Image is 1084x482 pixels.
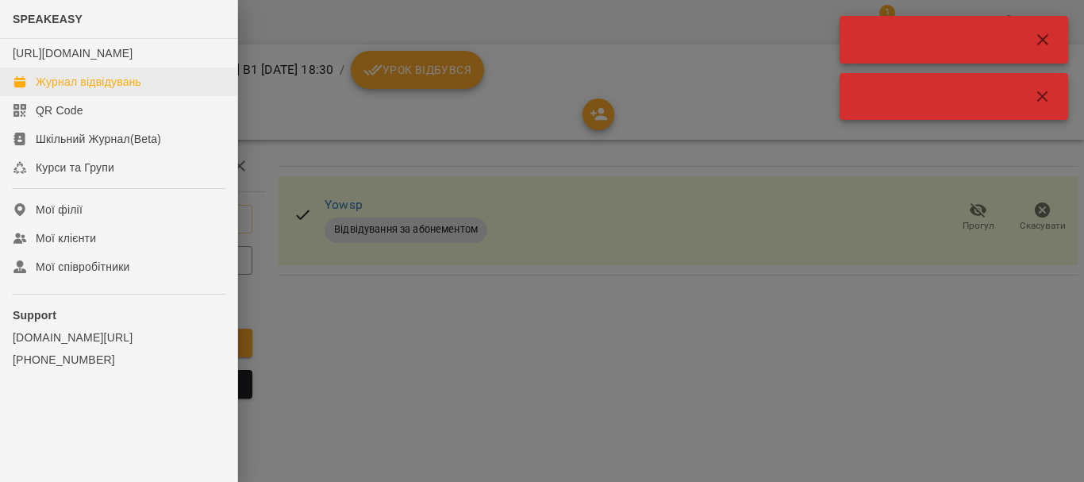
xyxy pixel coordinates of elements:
[13,13,83,25] span: SPEAKEASY
[13,47,133,60] a: [URL][DOMAIN_NAME]
[36,74,141,90] div: Журнал відвідувань
[13,330,225,345] a: [DOMAIN_NAME][URL]
[36,202,83,218] div: Мої філії
[13,352,225,368] a: [PHONE_NUMBER]
[36,230,96,246] div: Мої клієнти
[13,307,225,323] p: Support
[36,160,114,175] div: Курси та Групи
[36,131,161,147] div: Шкільний Журнал(Beta)
[36,259,130,275] div: Мої співробітники
[36,102,83,118] div: QR Code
